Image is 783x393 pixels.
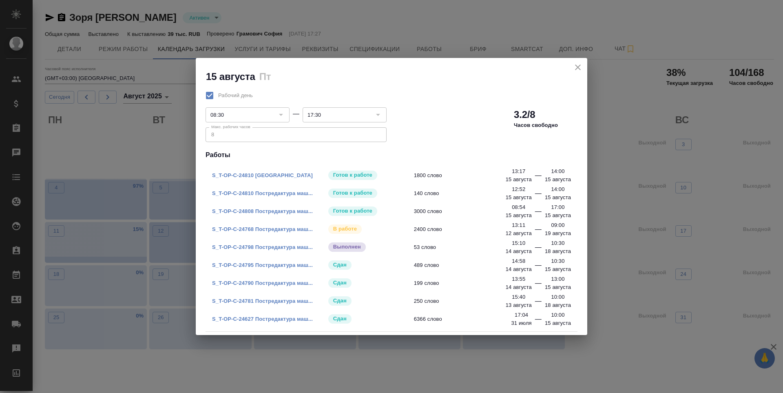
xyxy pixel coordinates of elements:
div: — [535,206,542,220]
span: 2400 слово [414,225,529,233]
p: Готов к работе [333,189,372,197]
p: Сдан [333,279,347,287]
p: 15 августа [506,175,532,184]
p: Готов к работе [333,171,372,179]
p: 18 августа [545,247,571,255]
p: 31 июля [511,319,531,327]
div: — [535,296,542,309]
a: S_T-OP-C-24795 Постредактура маш... [212,262,313,268]
h2: 15 августа [206,71,255,82]
p: 14 августа [506,247,532,255]
p: 10:30 [551,239,564,247]
span: 1800 слово [414,171,529,180]
p: 14:00 [551,167,564,175]
span: 489 слово [414,261,529,269]
a: S_T-OP-C-24790 Постредактура маш... [212,280,313,286]
p: Готов к работе [333,207,372,215]
p: 17:04 [515,311,528,319]
p: 15 августа [545,193,571,202]
span: 250 слово [414,297,529,305]
p: 19 августа [545,229,571,238]
p: 10:00 [551,293,564,301]
a: S_T-OP-C-24768 Постредактура маш... [212,226,313,232]
p: 17:00 [551,203,564,211]
a: S_T-OP-C-24781 Постредактура маш... [212,298,313,304]
div: — [535,189,542,202]
a: S_T-OP-C-24798 Постредактура маш... [212,244,313,250]
p: 15 августа [545,265,571,273]
p: Сдан [333,297,347,305]
p: Сдан [333,261,347,269]
span: 6366 слово [414,315,529,323]
div: — [535,171,542,184]
div: — [293,109,299,119]
div: — [535,224,542,238]
button: close [572,61,584,73]
span: Рабочий день [218,91,253,100]
p: 15 августа [545,283,571,291]
p: 14 августа [506,283,532,291]
p: 09:00 [551,221,564,229]
h2: 3.2/8 [514,108,535,121]
p: 13 августа [506,301,532,309]
div: — [535,278,542,291]
p: 15 августа [545,319,571,327]
p: 15 августа [506,211,532,220]
h4: Работы [206,150,577,160]
p: 13:55 [512,275,525,283]
p: 13:00 [551,275,564,283]
p: 13:11 [512,221,525,229]
p: 18 августа [545,301,571,309]
p: 08:54 [512,203,525,211]
p: 12:52 [512,185,525,193]
p: 14 августа [506,265,532,273]
p: Сдан [333,315,347,323]
p: 10:00 [551,311,564,319]
a: S_T-OP-C-24627 Постредактура маш... [212,316,313,322]
p: 14:58 [512,257,525,265]
p: 12 августа [506,229,532,238]
p: 14:00 [551,185,564,193]
a: S_T-OP-C-24810 [GEOGRAPHIC_DATA] [212,172,313,178]
span: 140 слово [414,189,529,198]
div: — [535,260,542,273]
p: Часов свободно [514,121,558,129]
p: В работе [333,225,357,233]
p: 15 августа [545,211,571,220]
p: 15 августа [545,175,571,184]
p: 13:17 [512,167,525,175]
p: 15 августа [506,193,532,202]
p: 15:40 [512,293,525,301]
a: S_T-OP-C-24810 Постредактура маш... [212,190,313,196]
a: S_T-OP-C-24808 Постредактура маш... [212,208,313,214]
p: 15:10 [512,239,525,247]
div: — [535,242,542,255]
span: 3000 слово [414,207,529,215]
p: Выполнен [333,243,361,251]
span: 199 слово [414,279,529,287]
div: — [535,314,542,327]
span: 53 слово [414,243,529,251]
p: 10:30 [551,257,564,265]
h2: Пт [259,71,271,82]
